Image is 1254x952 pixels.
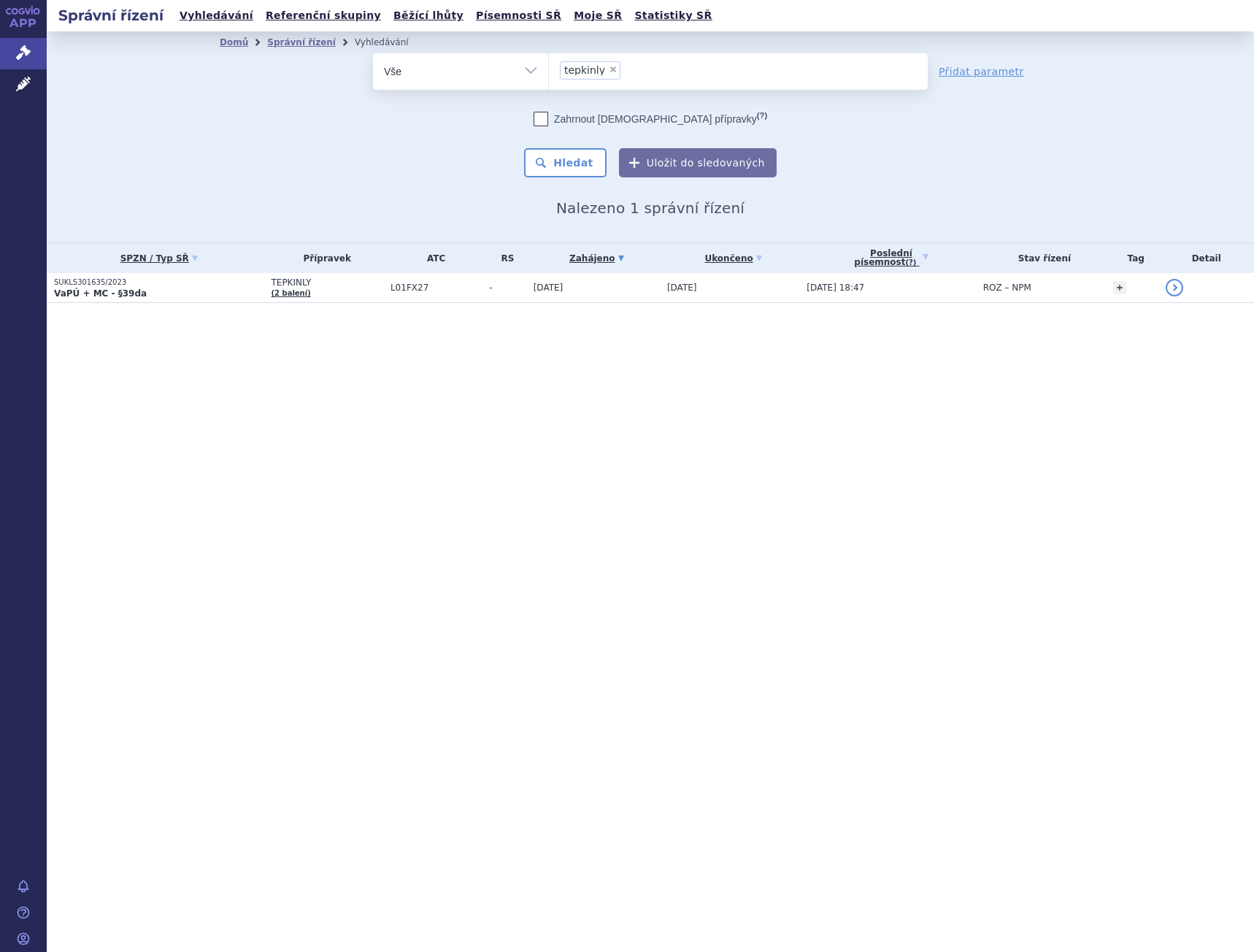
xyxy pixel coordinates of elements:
[271,277,382,288] span: TEPKINLY
[220,37,248,47] a: Domů
[267,37,336,47] a: Správní řízení
[667,248,799,269] a: Ukončeno
[261,6,385,26] a: Referenční skupiny
[355,31,428,53] li: Vyhledávání
[757,111,767,120] abbr: (?)
[534,283,563,293] span: [DATE]
[807,243,975,273] a: Poslednípísemnost(?)
[175,6,258,26] a: Vyhledávání
[489,283,526,293] span: -
[54,248,264,269] a: SPZN / Typ SŘ
[1106,243,1158,273] th: Tag
[271,289,310,297] a: (2 balení)
[569,6,626,26] a: Moje SŘ
[630,6,716,26] a: Statistiky SŘ
[556,199,745,217] span: Nalezeno 1 správní řízení
[482,243,526,273] th: RS
[976,243,1106,273] th: Stav řízení
[983,283,1031,293] span: ROZ – NPM
[1166,279,1183,296] a: detail
[609,65,618,74] span: ×
[472,6,566,26] a: Písemnosti SŘ
[54,277,264,288] p: SUKLS301635/2023
[534,248,660,269] a: Zahájeno
[1113,281,1126,294] a: +
[47,5,175,26] h2: Správní řízení
[383,243,482,273] th: ATC
[391,283,482,293] span: L01FX27
[625,61,633,79] input: tepkinly
[619,148,777,177] button: Uložit do sledovaných
[524,148,607,177] button: Hledat
[564,65,605,75] span: tepkinly
[264,243,382,273] th: Přípravek
[807,283,864,293] span: [DATE] 18:47
[667,283,697,293] span: [DATE]
[54,288,147,299] strong: VaPÚ + MC - §39da
[939,64,1024,79] a: Přidat parametr
[389,6,468,26] a: Běžící lhůty
[905,258,916,267] abbr: (?)
[1158,243,1254,273] th: Detail
[534,112,767,126] label: Zahrnout [DEMOGRAPHIC_DATA] přípravky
